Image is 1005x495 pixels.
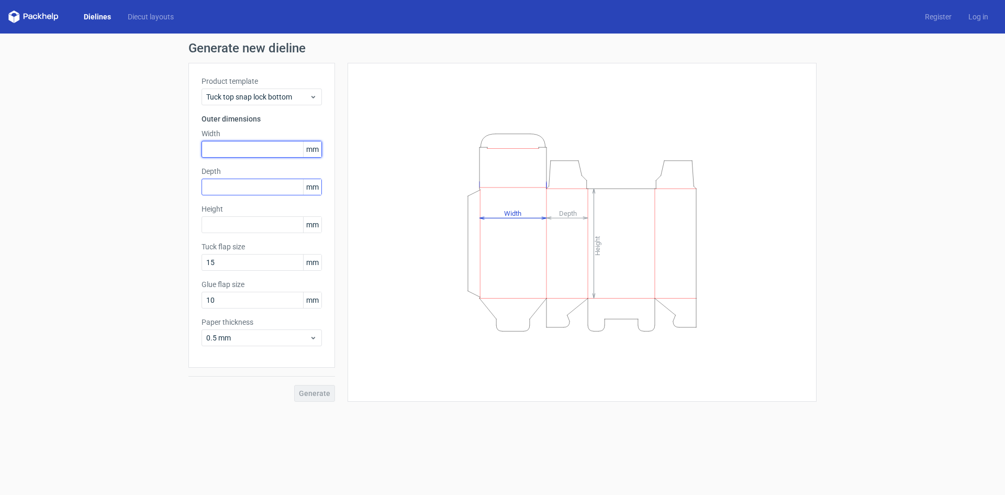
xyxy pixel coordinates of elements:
[202,241,322,252] label: Tuck flap size
[917,12,960,22] a: Register
[188,42,817,54] h1: Generate new dieline
[594,236,601,255] tspan: Height
[206,333,309,343] span: 0.5 mm
[75,12,119,22] a: Dielines
[202,114,322,124] h3: Outer dimensions
[202,128,322,139] label: Width
[303,255,321,270] span: mm
[119,12,182,22] a: Diecut layouts
[504,209,521,217] tspan: Width
[559,209,577,217] tspan: Depth
[202,76,322,86] label: Product template
[303,292,321,308] span: mm
[202,204,322,214] label: Height
[206,92,309,102] span: Tuck top snap lock bottom
[202,279,322,290] label: Glue flap size
[960,12,997,22] a: Log in
[202,317,322,327] label: Paper thickness
[303,179,321,195] span: mm
[303,141,321,157] span: mm
[303,217,321,233] span: mm
[202,166,322,177] label: Depth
